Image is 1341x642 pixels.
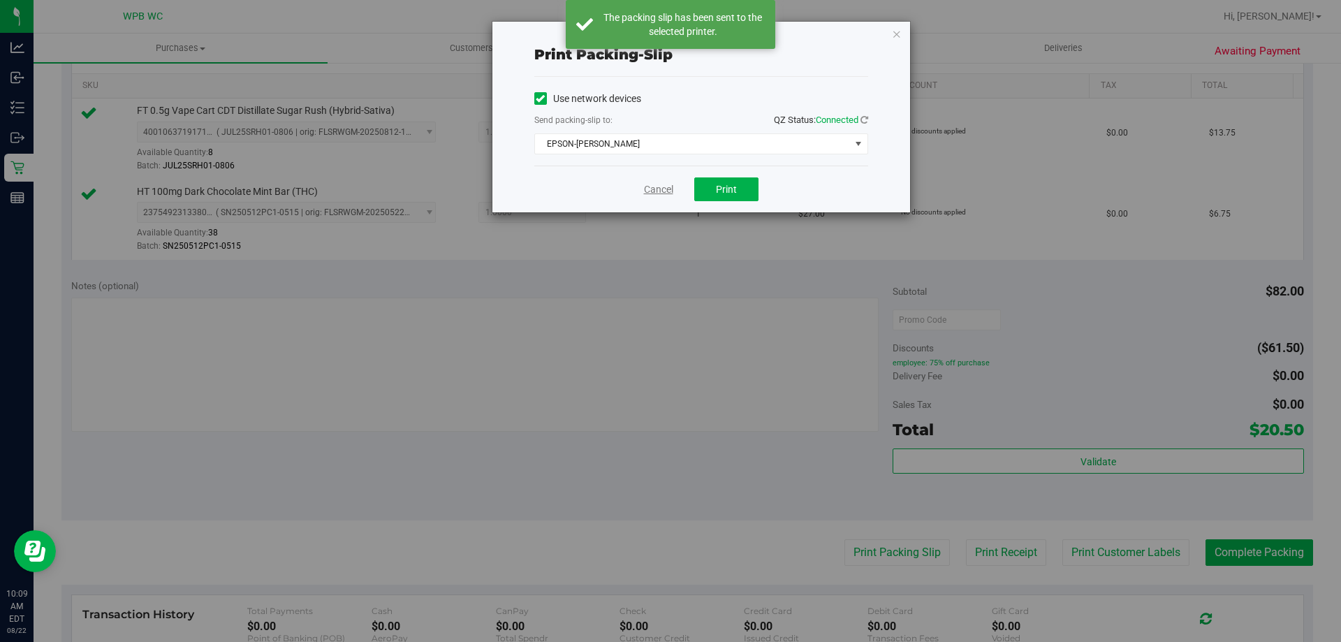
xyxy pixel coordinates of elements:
[601,10,765,38] div: The packing slip has been sent to the selected printer.
[14,530,56,572] iframe: Resource center
[694,177,759,201] button: Print
[534,92,641,106] label: Use network devices
[534,46,673,63] span: Print packing-slip
[774,115,868,125] span: QZ Status:
[535,134,850,154] span: EPSON-[PERSON_NAME]
[716,184,737,195] span: Print
[644,182,673,197] a: Cancel
[534,114,613,126] label: Send packing-slip to:
[816,115,858,125] span: Connected
[849,134,867,154] span: select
